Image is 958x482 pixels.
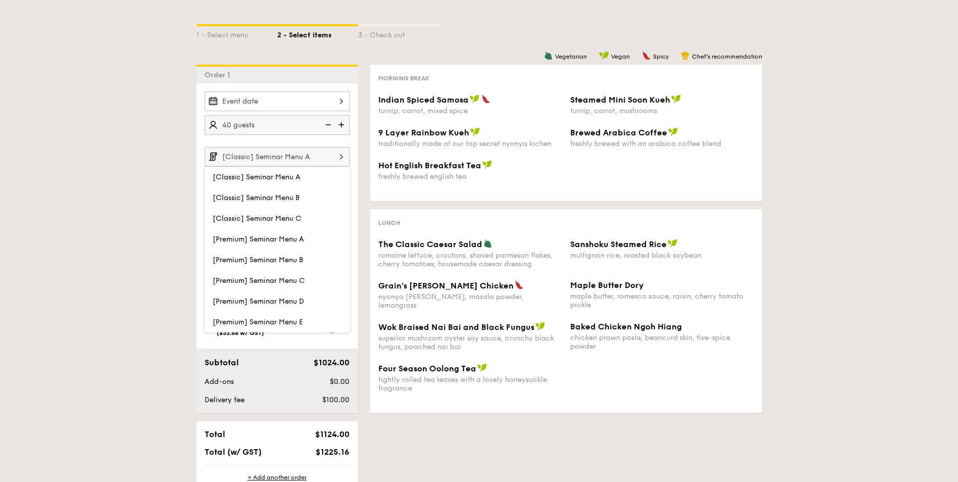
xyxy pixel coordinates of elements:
[217,329,264,336] span: ($33.68 w/ GST)
[378,322,534,332] span: Wok Braised Nai Bai and Black Fungus
[483,239,492,248] img: icon-vegetarian.fe4039eb.svg
[378,375,562,393] div: tightly rolled tea leaves with a lovely honeysuckle fragrance
[378,219,400,226] span: Lunch
[378,251,562,268] div: romaine lettuce, croutons, shaved parmesan flakes, cherry tomatoes, housemade caesar dressing
[213,297,304,306] span: [Premium] Seminar Menu D
[477,363,487,372] img: icon-vegan.f8ff3823.svg
[470,94,480,104] img: icon-vegan.f8ff3823.svg
[205,473,350,481] div: + Add another order
[535,322,545,331] img: icon-vegan.f8ff3823.svg
[213,276,305,285] span: [Premium] Seminar Menu C
[378,161,481,170] span: Hot English Breakfast Tea
[213,256,303,264] span: [Premium] Seminar Menu B
[205,447,262,457] span: Total (w/ GST)
[570,139,754,148] div: freshly brewed with an arabica coffee blend
[213,194,299,202] span: [Classic] Seminar Menu B
[570,322,682,331] span: Baked Chicken Ngoh Hiang
[213,173,300,181] span: [Classic] Seminar Menu A
[330,377,349,386] span: $0.00
[668,127,678,136] img: icon-vegan.f8ff3823.svg
[570,95,670,105] span: Steamed Mini Soon Kueh
[570,292,754,309] div: maple butter, romesco sauce, raisin, cherry tomato pickle
[333,147,350,166] img: icon-chevron-right.3c0dfbd6.svg
[570,251,754,260] div: multigrain rice, roasted black soybean
[470,127,480,136] img: icon-vegan.f8ff3823.svg
[570,107,754,115] div: turnip, carrot, mushrooms
[692,53,762,60] span: Chef's recommendation
[320,115,335,134] img: icon-reduce.1d2dbef1.svg
[671,94,681,104] img: icon-vegan.f8ff3823.svg
[642,51,651,60] img: icon-spicy.37a8142b.svg
[668,239,678,248] img: icon-vegan.f8ff3823.svg
[205,71,234,79] span: Order 1
[213,235,304,244] span: [Premium] Seminar Menu A
[378,139,562,148] div: traditionally made at our top secret nyonya kichen
[599,51,609,60] img: icon-vegan.f8ff3823.svg
[515,280,524,290] img: icon-spicy.37a8142b.svg
[358,26,439,40] div: 3 - Check out
[481,94,490,104] img: icon-spicy.37a8142b.svg
[378,364,476,373] span: Four Season Oolong Tea
[335,115,350,134] img: icon-add.58712e84.svg
[378,281,514,291] span: Grain's [PERSON_NAME] Chicken
[378,239,482,249] span: The Classic Caesar Salad
[196,26,277,40] div: 1 - Select menu
[570,333,754,351] div: chicken prawn paste, beancurd skin, five-spice powder
[544,51,553,60] img: icon-vegetarian.fe4039eb.svg
[570,280,644,290] span: Maple Butter Dory
[205,358,239,367] span: Subtotal
[213,318,303,326] span: [Premium] Seminar Menu E
[315,429,349,439] span: $1124.00
[611,53,630,60] span: Vegan
[378,334,562,351] div: superior mushroom oyster soy sauce, crunchy black fungus, poached nai bai
[316,447,349,457] span: $1225.16
[322,396,349,404] span: $100.00
[378,128,469,137] span: 9 Layer Rainbow Kueh
[205,396,244,404] span: Delivery fee
[378,95,469,105] span: Indian Spiced Samosa
[482,160,492,169] img: icon-vegan.f8ff3823.svg
[653,53,669,60] span: Spicy
[277,26,358,40] div: 2 - Select items
[681,51,690,60] img: icon-chef-hat.a58ddaea.svg
[205,115,350,135] input: Number of guests
[213,214,301,223] span: [Classic] Seminar Menu C
[378,293,562,310] div: nyonya [PERSON_NAME], masala powder, lemongrass
[205,377,234,386] span: Add-ons
[555,53,587,60] span: Vegetarian
[205,91,350,111] input: Event date
[570,128,667,137] span: Brewed Arabica Coffee
[570,239,667,249] span: Sanshoku Steamed Rice
[378,107,562,115] div: turnip, carrot, mixed spice
[314,358,349,367] span: $1024.00
[378,172,562,181] div: freshly brewed english tea
[205,429,225,439] span: Total
[378,75,429,82] span: Morning break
